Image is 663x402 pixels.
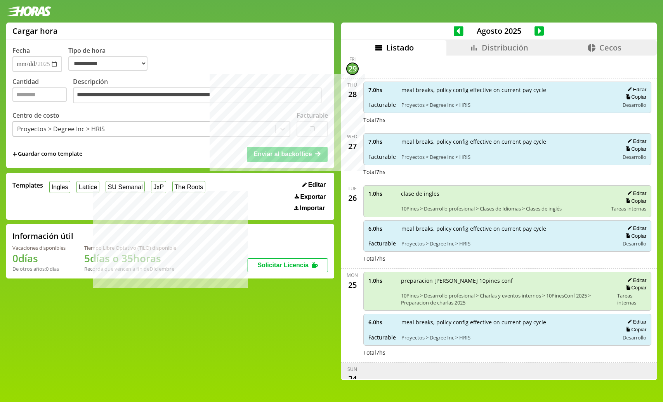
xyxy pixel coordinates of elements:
[401,190,606,197] span: clase de ingles
[348,185,357,192] div: Tue
[401,318,614,326] span: meal breaks, policy config effective on current pay cycle
[401,138,614,145] span: meal breaks, policy config effective on current pay cycle
[12,231,73,241] h2: Información útil
[625,225,646,231] button: Editar
[401,225,614,232] span: meal breaks, policy config effective on current pay cycle
[363,349,652,356] div: Total 7 hs
[49,181,70,193] button: Ingles
[625,190,646,197] button: Editar
[368,225,396,232] span: 6.0 hs
[84,244,176,251] div: Tiempo Libre Optativo (TiLO) disponible
[73,87,322,104] textarea: Descripción
[341,56,657,379] div: scrollable content
[151,181,166,193] button: JxP
[623,153,646,160] span: Desarrollo
[84,251,176,265] h1: 5 días o 35 horas
[363,116,652,124] div: Total 7 hs
[349,56,356,63] div: Fri
[623,284,646,291] button: Copiar
[300,205,325,212] span: Importar
[401,86,614,94] span: meal breaks, policy config effective on current pay cycle
[623,101,646,108] span: Desarrollo
[623,233,646,239] button: Copiar
[617,292,646,306] span: Tareas internas
[68,56,148,71] select: Tipo de hora
[368,334,396,341] span: Facturable
[368,138,396,145] span: 7.0 hs
[12,111,59,120] label: Centro de costo
[368,153,396,160] span: Facturable
[368,318,396,326] span: 6.0 hs
[12,181,43,190] span: Templates
[623,94,646,100] button: Copiar
[347,133,358,140] div: Wed
[84,265,176,272] div: Recordá que vencen a fin de
[172,181,205,193] button: The Roots
[625,277,646,284] button: Editar
[625,138,646,144] button: Editar
[401,240,614,247] span: Proyectos > Degree Inc > HRIS
[482,42,528,53] span: Distribución
[625,318,646,325] button: Editar
[346,88,359,101] div: 28
[12,26,58,36] h1: Cargar hora
[346,192,359,204] div: 26
[401,277,612,284] span: preparacion [PERSON_NAME] 10pines conf
[401,334,614,341] span: Proyectos > Degree Inc > HRIS
[368,101,396,108] span: Facturable
[611,205,646,212] span: Tareas internas
[12,150,82,158] span: +Guardar como template
[623,146,646,152] button: Copiar
[368,277,396,284] span: 1.0 hs
[401,153,614,160] span: Proyectos > Degree Inc > HRIS
[12,46,30,55] label: Fecha
[346,140,359,152] div: 27
[12,150,17,158] span: +
[625,86,646,93] button: Editar
[347,82,357,88] div: Thu
[297,111,328,120] label: Facturable
[346,372,359,385] div: 24
[6,6,51,16] img: logotipo
[368,86,396,94] span: 7.0 hs
[363,168,652,176] div: Total 7 hs
[308,181,326,188] span: Editar
[623,334,646,341] span: Desarrollo
[247,258,328,272] button: Solicitar Licencia
[623,240,646,247] span: Desarrollo
[368,190,396,197] span: 1.0 hs
[401,101,614,108] span: Proyectos > Degree Inc > HRIS
[300,193,326,200] span: Exportar
[463,26,535,36] span: Agosto 2025
[257,262,309,268] span: Solicitar Licencia
[623,198,646,204] button: Copiar
[12,77,73,106] label: Cantidad
[599,42,621,53] span: Cecos
[12,251,66,265] h1: 0 días
[106,181,145,193] button: SU Semanal
[401,205,606,212] span: 10Pines > Desarrollo profesional > Clases de Idiomas > Clases de inglés
[346,278,359,291] div: 25
[68,46,154,72] label: Tipo de hora
[253,151,312,157] span: Enviar al backoffice
[623,326,646,333] button: Copiar
[300,181,328,189] button: Editar
[12,87,67,102] input: Cantidad
[76,181,99,193] button: Lattice
[17,125,105,133] div: Proyectos > Degree Inc > HRIS
[12,244,66,251] div: Vacaciones disponibles
[368,240,396,247] span: Facturable
[401,292,612,306] span: 10Pines > Desarrollo profesional > Charlas y eventos internos > 10PinesConf 2025 > Preparacion de...
[12,265,66,272] div: De otros años: 0 días
[292,193,328,201] button: Exportar
[386,42,414,53] span: Listado
[363,255,652,262] div: Total 7 hs
[149,265,174,272] b: Diciembre
[347,366,357,372] div: Sun
[247,147,328,162] button: Enviar al backoffice
[347,272,358,278] div: Mon
[346,63,359,75] div: 29
[73,77,328,106] label: Descripción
